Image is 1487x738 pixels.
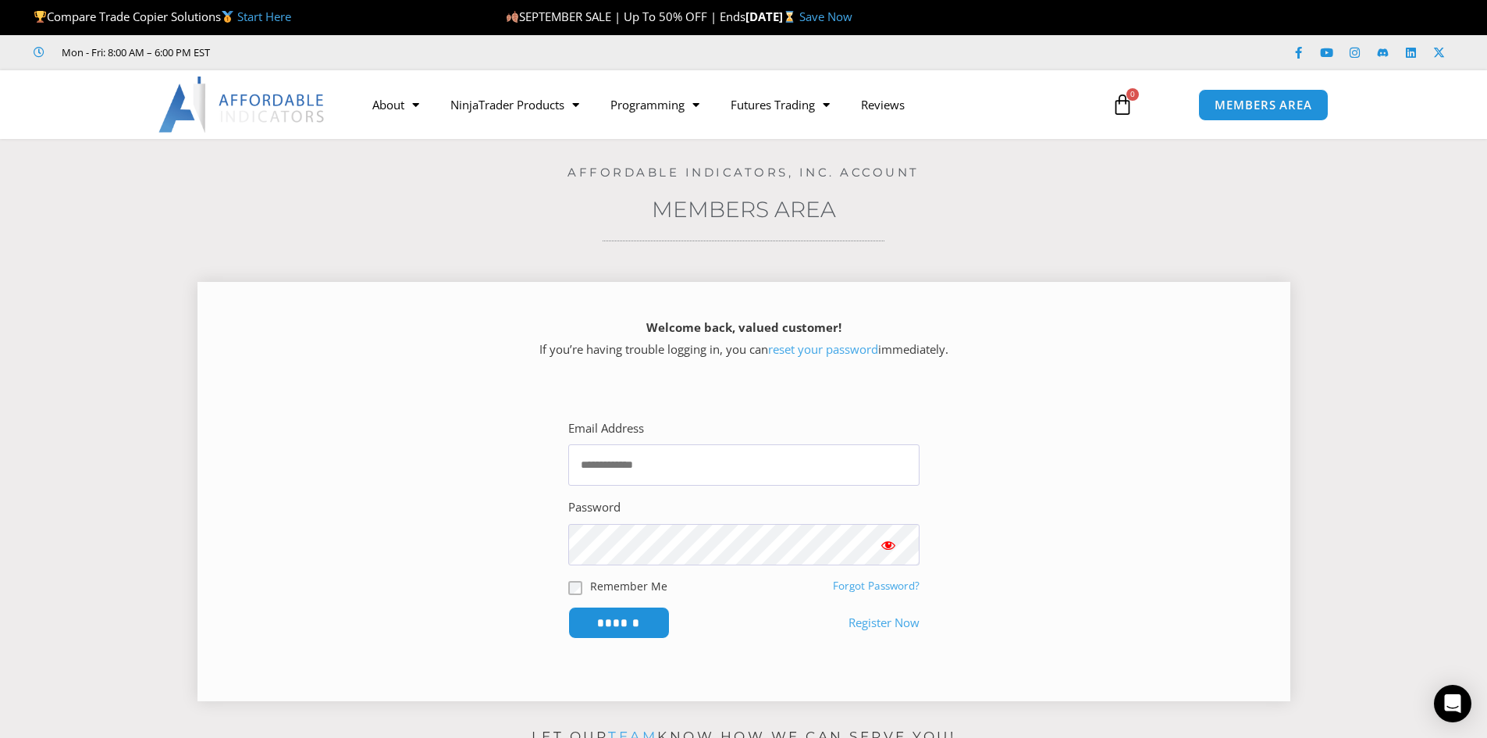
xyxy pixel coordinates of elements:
div: Open Intercom Messenger [1434,685,1471,722]
a: Save Now [799,9,852,24]
a: Start Here [237,9,291,24]
span: 0 [1126,88,1139,101]
span: Compare Trade Copier Solutions [34,9,291,24]
strong: [DATE] [745,9,799,24]
a: 0 [1088,82,1157,127]
a: Futures Trading [715,87,845,123]
a: MEMBERS AREA [1198,89,1329,121]
img: 🏆 [34,11,46,23]
a: Programming [595,87,715,123]
button: Show password [857,524,920,565]
label: Password [568,497,621,519]
span: SEPTEMBER SALE | Up To 50% OFF | Ends [506,9,745,24]
nav: Menu [357,87,1094,123]
img: 🥇 [222,11,233,23]
p: If you’re having trouble logging in, you can immediately. [225,317,1263,361]
img: 🍂 [507,11,518,23]
a: Forgot Password? [833,579,920,593]
img: ⌛ [784,11,795,23]
label: Email Address [568,418,644,440]
span: MEMBERS AREA [1215,99,1312,111]
label: Remember Me [590,578,667,594]
iframe: Customer reviews powered by Trustpilot [232,45,466,60]
img: LogoAI | Affordable Indicators – NinjaTrader [158,77,326,133]
span: Mon - Fri: 8:00 AM – 6:00 PM EST [58,43,210,62]
a: About [357,87,435,123]
a: Reviews [845,87,920,123]
strong: Welcome back, valued customer! [646,319,841,335]
a: Register Now [848,612,920,634]
a: Members Area [652,196,836,223]
a: NinjaTrader Products [435,87,595,123]
a: Affordable Indicators, Inc. Account [567,165,920,180]
a: reset your password [768,341,878,357]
